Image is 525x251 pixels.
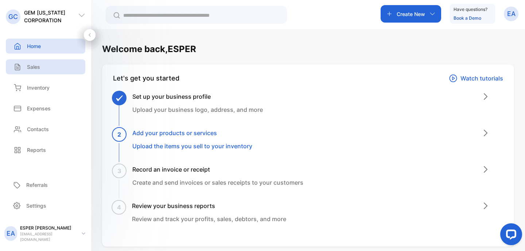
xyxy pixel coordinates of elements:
p: Home [27,42,41,50]
p: Expenses [27,105,51,112]
a: Watch tutorials [449,73,503,83]
p: Create and send invoices or sales receipts to your customers [132,178,303,187]
p: Review and track your profits, sales, debtors, and more [132,215,286,223]
p: Sales [27,63,40,71]
p: Reports [27,146,46,154]
p: Referrals [26,181,48,189]
p: [EMAIL_ADDRESS][DOMAIN_NAME] [20,231,76,242]
p: Watch tutorials [460,74,503,83]
span: 3 [117,166,121,175]
p: Contacts [27,125,49,133]
p: GEM [US_STATE] CORPORATION [24,9,78,24]
p: Upload your business logo, address, and more [132,105,263,114]
span: 2 [117,130,121,139]
a: Book a Demo [454,15,481,21]
h1: Welcome back, ESPER [102,43,196,56]
p: GC [8,12,18,21]
p: Create New [397,10,425,18]
h3: Add your products or services [132,129,252,137]
iframe: LiveChat chat widget [494,220,525,251]
h3: Review your business reports [132,201,286,210]
p: EA [7,229,15,238]
div: Let's get you started [113,73,179,83]
p: Have questions? [454,6,487,13]
p: EA [507,9,516,19]
span: 4 [117,203,121,212]
button: Create New [381,5,441,23]
p: ESPER [PERSON_NAME] [20,225,76,231]
h3: Record an invoice or receipt [132,165,303,174]
button: EA [504,5,518,23]
p: Upload the items you sell to your inventory [132,142,252,150]
p: Settings [26,202,46,209]
h3: Set up your business profile [132,92,263,101]
p: Inventory [27,84,50,91]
